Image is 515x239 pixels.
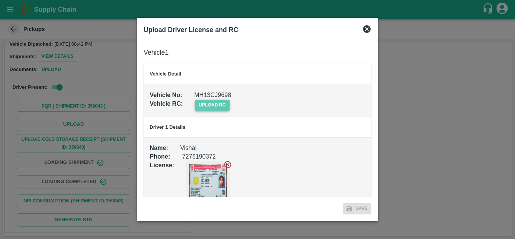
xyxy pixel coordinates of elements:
b: Driver 1 Details [150,124,185,130]
b: License : [150,162,174,168]
b: Vehicle RC : [150,100,183,107]
h6: Vehicle 1 [144,47,371,58]
span: upload rc [195,100,230,111]
b: Vehicle Detail [150,71,181,77]
img: https://app.vegrow.in/rails/active_storage/blobs/redirect/eyJfcmFpbHMiOnsiZGF0YSI6MzAzMjA0NywicHV... [189,164,227,202]
div: 7276190372 [170,140,216,161]
div: Vishal [168,132,196,153]
div: MH13CJ9698 [182,79,231,100]
b: Upload Driver License and RC [144,26,238,34]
